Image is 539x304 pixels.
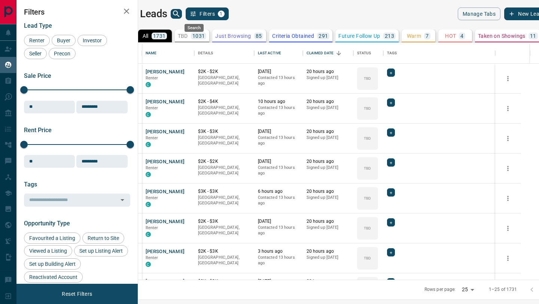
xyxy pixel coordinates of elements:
[258,218,299,225] p: [DATE]
[146,202,151,207] div: condos.ca
[27,37,47,43] span: Renter
[364,225,371,231] p: TBD
[146,165,158,170] span: Renter
[258,128,299,135] p: [DATE]
[80,37,104,43] span: Investor
[385,33,394,39] p: 213
[198,75,250,86] p: [GEOGRAPHIC_DATA], [GEOGRAPHIC_DATA]
[307,158,350,165] p: 20 hours ago
[334,48,344,58] button: Sort
[254,43,303,64] div: Last Active
[458,7,500,20] button: Manage Tabs
[258,105,299,116] p: Contacted 13 hours ago
[146,76,158,80] span: Renter
[185,24,204,32] div: Search
[258,255,299,266] p: Contacted 13 hours ago
[153,33,166,39] p: 1731
[198,218,250,225] p: $2K - $3K
[142,43,194,64] div: Name
[364,255,371,261] p: TBD
[146,172,151,177] div: condos.ca
[390,129,392,136] span: +
[24,72,51,79] span: Sale Price
[146,82,151,87] div: condos.ca
[502,103,514,114] button: more
[219,11,224,16] span: 1
[77,35,107,46] div: Investor
[502,163,514,174] button: more
[143,33,149,39] p: All
[146,136,158,140] span: Renter
[390,249,392,256] span: +
[258,69,299,75] p: [DATE]
[51,51,73,57] span: Precon
[424,286,456,293] p: Rows per page:
[307,195,350,201] p: Signed up [DATE]
[146,218,185,225] button: [PERSON_NAME]
[171,9,182,19] button: search button
[272,33,314,39] p: Criteria Obtained
[117,195,128,205] button: Open
[198,188,250,195] p: $3K - $3K
[24,7,130,16] h2: Filters
[390,279,392,286] span: +
[364,136,371,141] p: TBD
[27,51,44,57] span: Seller
[258,158,299,165] p: [DATE]
[24,232,80,244] div: Favourited a Listing
[198,128,250,135] p: $3K - $3K
[307,255,350,261] p: Signed up [DATE]
[390,219,392,226] span: +
[146,43,157,64] div: Name
[198,98,250,105] p: $2K - $4K
[338,33,380,39] p: Future Follow Up
[24,181,37,188] span: Tags
[178,33,188,39] p: TBD
[24,22,52,29] span: Lead Type
[258,225,299,236] p: Contacted 13 hours ago
[146,188,185,195] button: [PERSON_NAME]
[307,188,350,195] p: 20 hours ago
[357,43,371,64] div: Status
[52,35,76,46] div: Buyer
[459,284,477,295] div: 25
[198,135,250,146] p: [GEOGRAPHIC_DATA], [GEOGRAPHIC_DATA]
[307,43,334,64] div: Claimed Date
[146,158,185,165] button: [PERSON_NAME]
[146,232,151,237] div: condos.ca
[460,33,463,39] p: 4
[198,195,250,206] p: [GEOGRAPHIC_DATA], [GEOGRAPHIC_DATA]
[256,33,262,39] p: 85
[307,278,350,285] p: 20 hours ago
[390,99,392,106] span: +
[198,158,250,165] p: $2K - $2K
[387,98,395,107] div: +
[198,69,250,75] p: $2K - $2K
[198,278,250,285] p: $3K - $3K
[198,43,213,64] div: Details
[146,112,151,117] div: condos.ca
[258,165,299,176] p: Contacted 13 hours ago
[27,261,78,267] span: Set up Building Alert
[307,135,350,141] p: Signed up [DATE]
[146,278,204,285] button: [PERSON_NAME]-Mentec
[307,128,350,135] p: 20 hours ago
[146,262,151,267] div: condos.ca
[27,274,80,280] span: Reactivated Account
[192,33,205,39] p: 1031
[307,165,350,171] p: Signed up [DATE]
[146,195,158,200] span: Renter
[502,193,514,204] button: more
[258,188,299,195] p: 6 hours ago
[198,225,250,236] p: [GEOGRAPHIC_DATA], [GEOGRAPHIC_DATA]
[146,128,185,136] button: [PERSON_NAME]
[307,69,350,75] p: 20 hours ago
[77,248,125,254] span: Set up Listing Alert
[387,43,397,64] div: Tags
[387,278,395,286] div: +
[24,220,70,227] span: Opportunity Type
[387,248,395,256] div: +
[502,133,514,144] button: more
[387,188,395,197] div: +
[307,218,350,225] p: 20 hours ago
